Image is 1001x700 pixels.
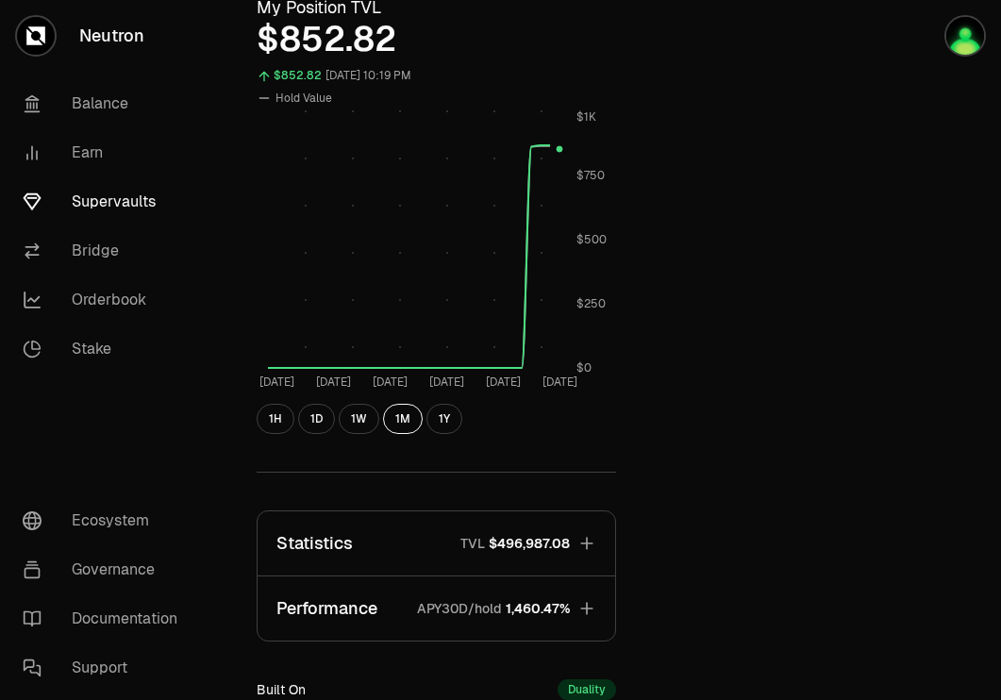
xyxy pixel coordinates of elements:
[274,65,322,87] div: $852.82
[8,496,204,545] a: Ecosystem
[276,530,353,557] p: Statistics
[429,375,464,390] tspan: [DATE]
[8,177,204,226] a: Supervaults
[576,109,596,125] tspan: $1K
[258,511,615,575] button: StatisticsTVL$496,987.08
[383,404,423,434] button: 1M
[8,643,204,692] a: Support
[339,404,379,434] button: 1W
[558,679,616,700] div: Duality
[8,545,204,594] a: Governance
[8,325,204,374] a: Stake
[486,375,521,390] tspan: [DATE]
[946,17,984,55] img: Atom Staking
[257,680,306,699] div: Built On
[426,404,462,434] button: 1Y
[576,360,592,375] tspan: $0
[542,375,577,390] tspan: [DATE]
[460,534,485,553] p: TVL
[259,375,294,390] tspan: [DATE]
[8,79,204,128] a: Balance
[257,404,294,434] button: 1H
[8,275,204,325] a: Orderbook
[8,594,204,643] a: Documentation
[506,599,570,618] span: 1,460.47%
[417,599,502,618] p: APY30D/hold
[576,232,607,247] tspan: $500
[576,168,605,183] tspan: $750
[275,91,332,106] span: Hold Value
[576,296,606,311] tspan: $250
[316,375,351,390] tspan: [DATE]
[298,404,335,434] button: 1D
[276,595,377,622] p: Performance
[373,375,408,390] tspan: [DATE]
[489,534,570,553] span: $496,987.08
[257,21,616,58] div: $852.82
[258,576,615,641] button: PerformanceAPY30D/hold1,460.47%
[8,226,204,275] a: Bridge
[325,65,411,87] div: [DATE] 10:19 PM
[8,128,204,177] a: Earn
